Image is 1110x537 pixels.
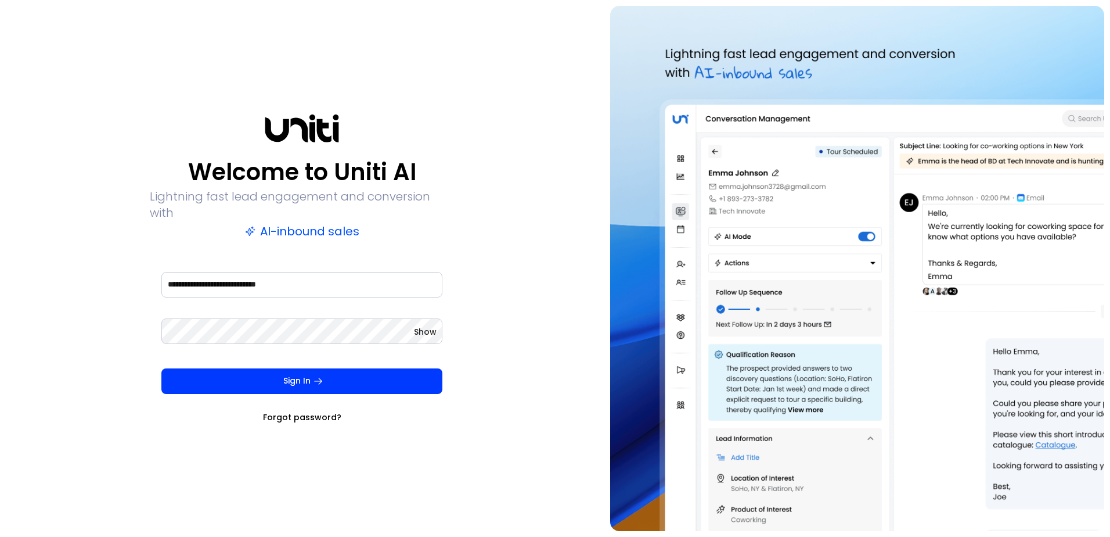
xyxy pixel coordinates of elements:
a: Forgot password? [263,411,341,423]
img: auth-hero.png [610,6,1104,531]
button: Show [414,326,437,338]
button: Sign In [161,368,442,394]
p: AI-inbound sales [245,223,359,239]
p: Welcome to Uniti AI [188,158,416,186]
keeper-lock: Open Keeper Popup [423,278,437,292]
keeper-lock: Open Keeper Popup [423,324,437,338]
p: Lightning fast lead engagement and conversion with [150,188,454,221]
